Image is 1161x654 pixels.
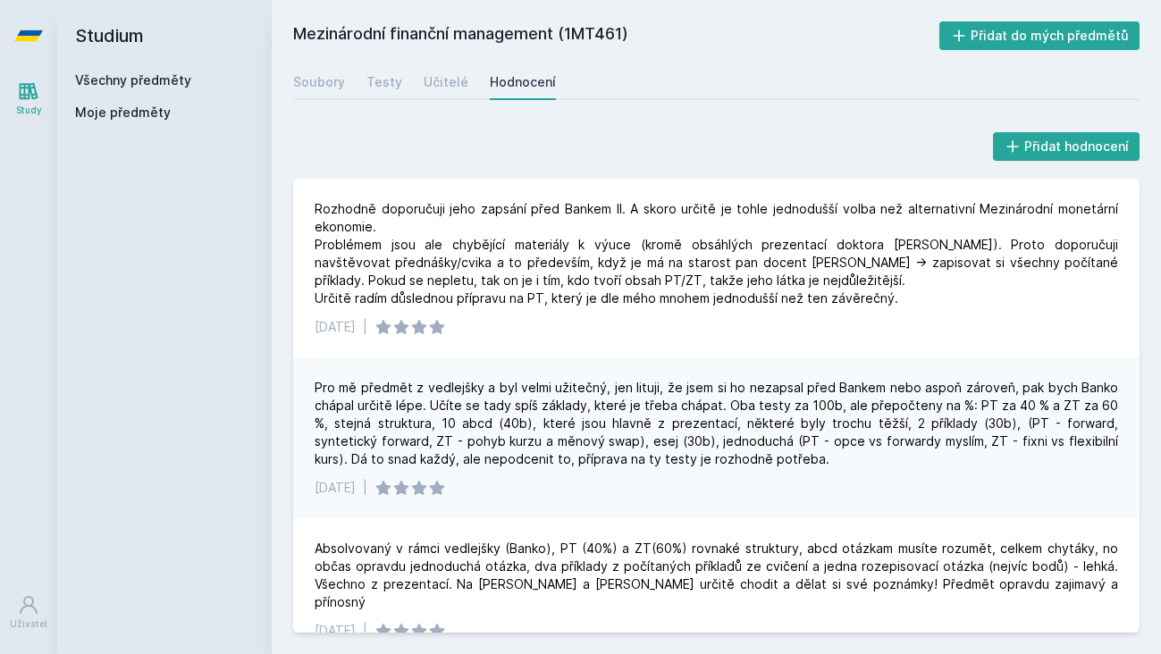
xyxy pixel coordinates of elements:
[490,64,556,100] a: Hodnocení
[315,622,356,640] div: [DATE]
[75,104,171,122] span: Moje předměty
[75,72,191,88] a: Všechny předměty
[293,73,345,91] div: Soubory
[293,64,345,100] a: Soubory
[315,540,1118,611] div: Absolvovaný v rámci vedlejšky (Banko), PT (40%) a ZT(60%) rovnaké struktury, abcd otázkam musíte ...
[424,73,468,91] div: Učitelé
[315,479,356,497] div: [DATE]
[993,132,1140,161] button: Přidat hodnocení
[363,318,367,336] div: |
[4,585,54,640] a: Uživatel
[363,622,367,640] div: |
[490,73,556,91] div: Hodnocení
[424,64,468,100] a: Učitelé
[363,479,367,497] div: |
[315,318,356,336] div: [DATE]
[4,71,54,126] a: Study
[315,379,1118,468] div: Pro mě předmět z vedlejšky a byl velmi užitečný, jen lituji, že jsem si ho nezapsal před Bankem n...
[293,21,939,50] h2: Mezinárodní finanční management (1MT461)
[939,21,1140,50] button: Přidat do mých předmětů
[16,104,42,117] div: Study
[366,64,402,100] a: Testy
[315,200,1118,307] div: Rozhodně doporučuji jeho zapsání před Bankem II. A skoro určitě je tohle jednodušší volba než alt...
[10,617,47,631] div: Uživatel
[366,73,402,91] div: Testy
